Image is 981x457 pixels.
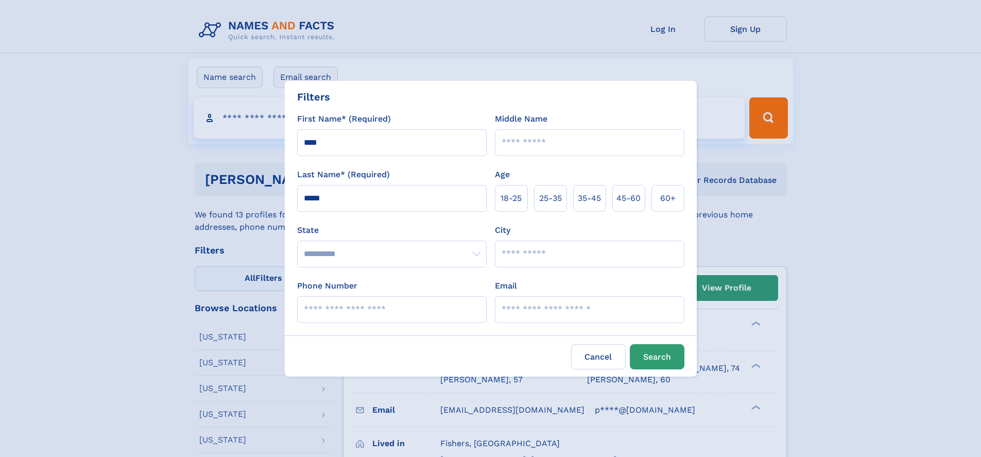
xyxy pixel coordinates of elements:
span: 25‑35 [539,192,562,205]
label: Middle Name [495,113,547,125]
span: 45‑60 [616,192,641,205]
label: First Name* (Required) [297,113,391,125]
label: Age [495,168,510,181]
label: Last Name* (Required) [297,168,390,181]
label: Phone Number [297,280,357,292]
div: Filters [297,89,330,105]
button: Search [630,344,684,369]
span: 35‑45 [578,192,601,205]
span: 60+ [660,192,676,205]
span: 18‑25 [501,192,522,205]
label: Email [495,280,517,292]
label: Cancel [571,344,626,369]
label: State [297,224,487,236]
label: City [495,224,510,236]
